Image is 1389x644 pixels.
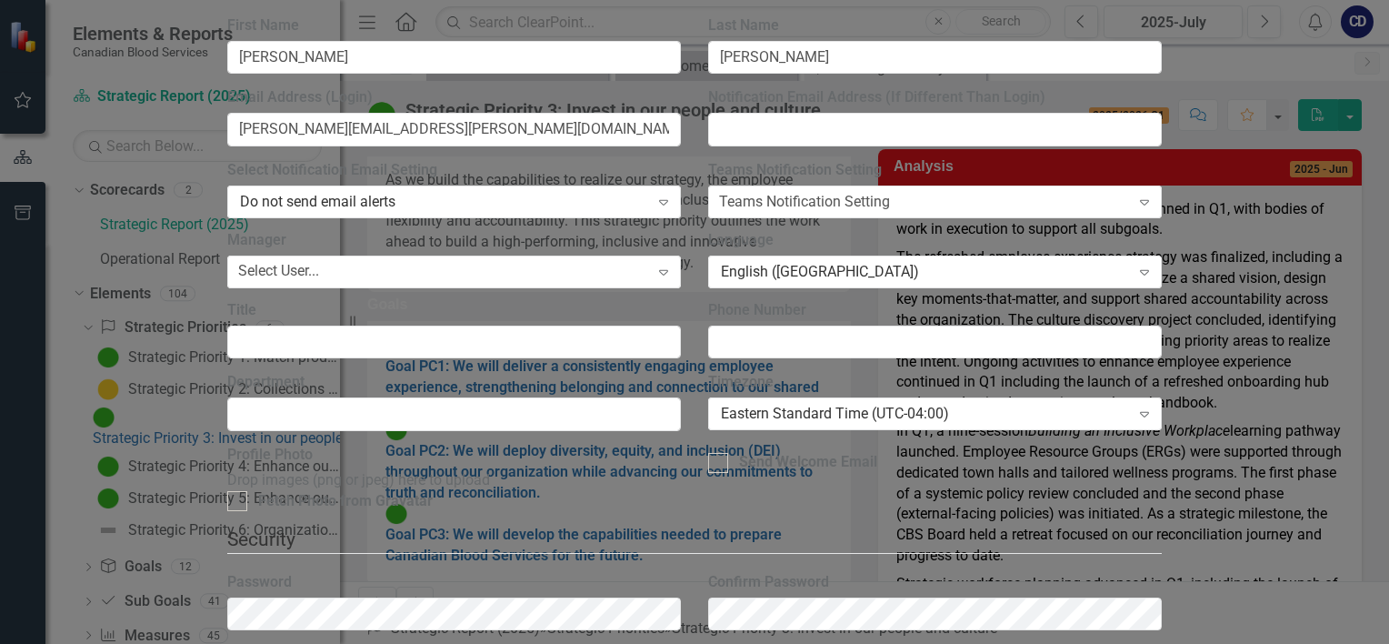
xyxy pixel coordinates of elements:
div: Select User... [238,261,319,282]
label: Manager [227,230,681,251]
label: Language [708,230,1162,251]
label: Department [227,372,681,393]
label: Last Name [708,15,1162,36]
legend: Security [227,526,1163,554]
div: Drop images (png or jpeg) here to upload [227,470,681,491]
div: English ([GEOGRAPHIC_DATA]) [721,261,1130,282]
div: Fetch Photo from Gravatar [258,491,433,512]
div: Do not send email alerts [240,192,649,213]
label: Timezone [708,372,1162,393]
label: Confirm Password [708,572,1162,593]
div: Send Welcome Email [739,452,877,473]
div: Teams Notification Setting [719,192,890,213]
label: Teams Notification Setting [708,160,1162,181]
label: Password [227,572,681,593]
label: Select Notification Email Setting [227,160,681,181]
label: Title [227,300,681,321]
div: Eastern Standard Time (UTC-04:00) [721,404,1130,425]
label: Phone Number [708,300,1162,321]
label: First Name [227,15,681,36]
label: Profile Photo [227,445,681,466]
label: Email Address (Login) [227,87,681,108]
label: Notification Email Address (If Different Than Login) [708,87,1162,108]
